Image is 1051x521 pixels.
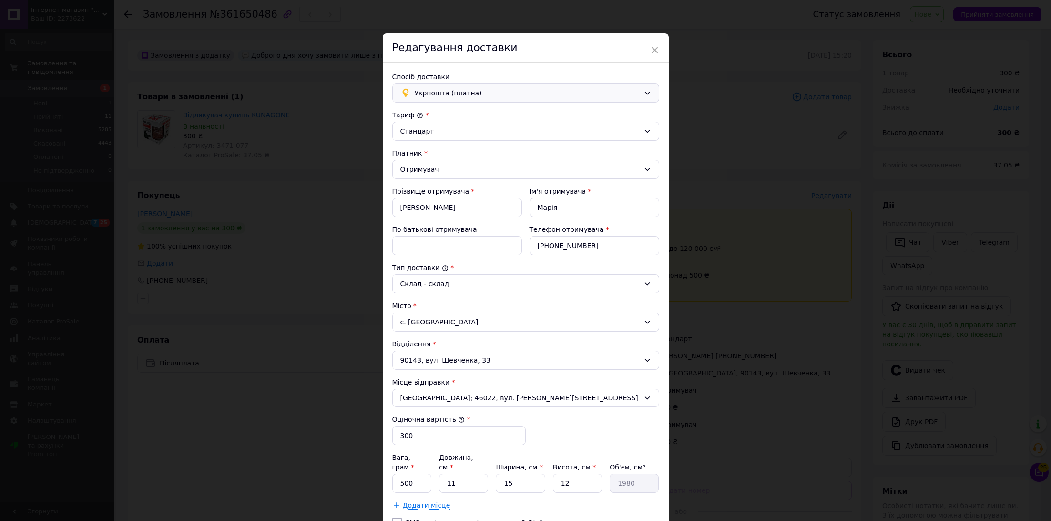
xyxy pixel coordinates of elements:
div: Склад - склад [400,279,640,289]
span: Додати місце [403,501,450,510]
div: Отримувач [400,164,640,175]
div: Редагування доставки [383,33,669,63]
label: Вага, грам [392,454,415,471]
div: Об'єм, см³ [610,462,659,472]
div: Тип доставки [392,263,659,272]
label: Висота, см [553,463,596,471]
div: Тариф [392,110,659,120]
div: Місто [392,301,659,311]
div: Відділення [392,339,659,349]
div: Платник [392,148,659,158]
label: Прізвище отримувача [392,188,469,195]
div: 90143, вул. Шевченка, 33 [392,351,659,370]
label: Ім'я отримувача [530,188,586,195]
label: Ширина, см [496,463,542,471]
label: Телефон отримувача [530,226,604,233]
div: Спосіб доставки [392,72,659,82]
span: [GEOGRAPHIC_DATA]; 46022, вул. [PERSON_NAME][STREET_ADDRESS] [400,393,640,403]
label: Оціночна вартість [392,416,465,423]
div: Місце відправки [392,377,659,387]
div: с. [GEOGRAPHIC_DATA] [392,313,659,332]
span: × [651,42,659,58]
label: По батькові отримувача [392,226,477,233]
input: +380 [530,236,659,255]
div: Стандарт [400,126,640,136]
span: Укрпошта (платна) [415,88,640,98]
label: Довжина, см [439,454,473,471]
